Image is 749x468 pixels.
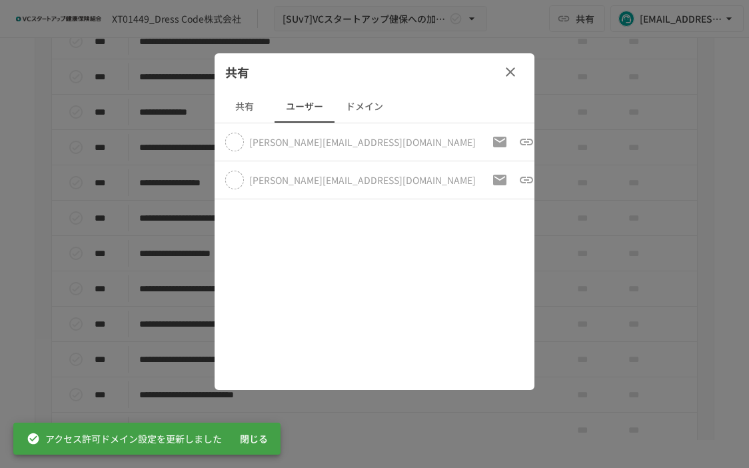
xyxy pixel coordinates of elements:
[275,91,335,123] button: ユーザー
[215,91,275,123] button: 共有
[486,167,513,193] button: 招待メールの再送
[513,129,540,155] button: 招待URLをコピー（以前のものは破棄）
[27,427,222,451] div: アクセス許可ドメイン設定を更新しました
[249,173,476,187] div: このユーザーはまだログインしていません。
[249,135,476,149] div: このユーザーはまだログインしていません。
[233,427,275,451] button: 閉じる
[215,53,534,91] div: 共有
[486,129,513,155] button: 招待メールの再送
[513,167,540,193] button: 招待URLをコピー（以前のものは破棄）
[335,91,394,123] button: ドメイン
